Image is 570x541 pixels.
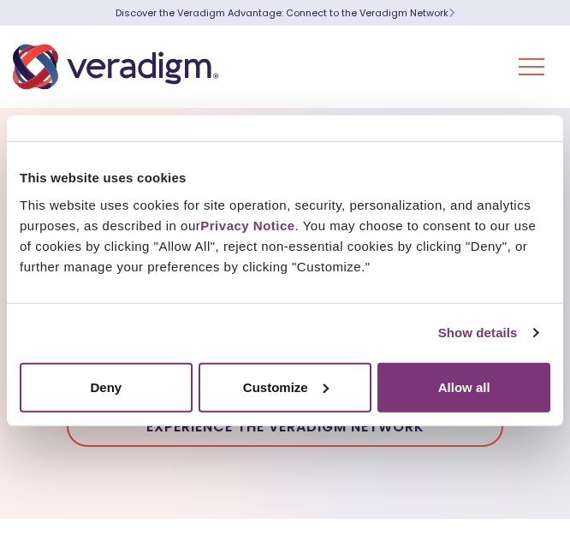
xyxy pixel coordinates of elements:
[116,6,454,20] a: Discover the Veradigm Advantage: Connect to the Veradigm NetworkLearn More
[200,217,294,232] a: Privacy Notice
[377,362,550,412] button: Allow all
[448,6,454,20] span: Learn More
[20,194,550,276] div: This website uses cookies for site operation, security, personalization, and analytics purposes, ...
[13,39,218,95] img: Veradigm logo
[20,168,550,188] div: This website uses cookies
[438,323,537,343] a: Show details
[199,362,371,412] button: Customize
[20,362,193,412] button: Deny
[67,406,503,447] a: Experience the Veradigm Network
[519,45,544,89] button: Toggle Navigation Menu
